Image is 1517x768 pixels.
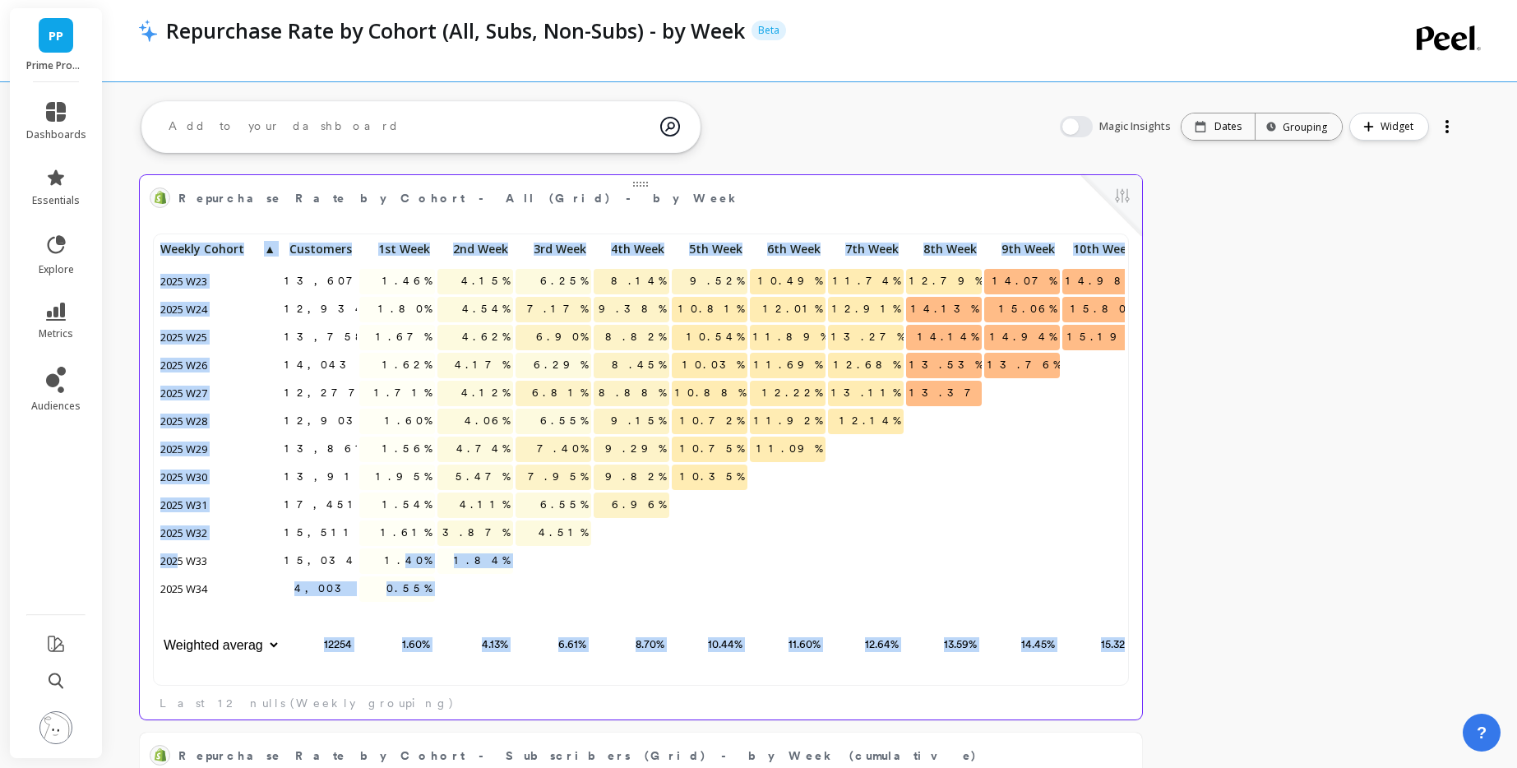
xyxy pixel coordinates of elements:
span: 7.95% [525,465,591,489]
span: 3rd Week [519,243,586,256]
span: 2025 W27 [157,381,212,405]
p: 9th Week [984,238,1060,261]
span: 1st Week [363,243,430,256]
p: 2nd Week [437,238,513,261]
span: metrics [39,327,73,340]
span: 13.27% [828,325,908,349]
span: 15.06% [996,297,1060,322]
span: 14.14% [914,325,982,349]
p: 1.60% [359,632,435,657]
span: 2025 W33 [157,548,212,573]
span: 4.06% [461,409,513,433]
span: 8th Week [909,243,977,256]
span: 4.12% [458,381,513,405]
div: Toggle SortBy [671,238,749,266]
span: 12.01% [760,297,826,322]
span: 5.47% [452,465,513,489]
span: 6.90% [533,325,591,349]
span: 10.75% [677,437,747,461]
span: 12,934 [281,297,371,322]
span: 10.35% [677,465,747,489]
span: 7th Week [831,243,899,256]
span: 1.56% [379,437,435,461]
span: 6.25% [537,269,591,294]
p: 1st Week [359,238,435,261]
span: 4.62% [459,325,513,349]
p: 6th Week [750,238,826,261]
div: Toggle SortBy [280,238,358,266]
span: Last 12 nulls [160,695,285,711]
span: 6.96% [608,493,669,517]
span: Magic Insights [1099,118,1174,135]
span: 12.22% [759,381,826,405]
span: 10.54% [683,325,747,349]
span: 9.15% [608,409,669,433]
button: Widget [1349,113,1429,141]
span: 4.54% [459,297,513,322]
p: 13.59% [906,632,982,657]
span: 6.81% [529,381,591,405]
span: Repurchase Rate by Cohort - All (Grid) - by Week [178,187,1080,210]
span: 15.80% [1067,297,1138,322]
span: Repurchase Rate by Cohort - Subscribers (Grid) - by Week (cumulative) [178,744,1080,767]
span: 1.62% [379,353,435,377]
div: Toggle SortBy [358,238,437,266]
span: 10.81% [675,297,747,322]
span: 8.14% [608,269,669,294]
p: Prime Prometics™ [26,59,86,72]
span: 15,511 [281,520,361,545]
div: Toggle SortBy [749,238,827,266]
span: 12,903 [281,409,368,433]
span: 10.88% [672,381,749,405]
span: PP [49,26,63,45]
p: 8th Week [906,238,982,261]
span: 13,916 [281,465,372,489]
p: 7th Week [828,238,904,261]
div: Toggle SortBy [1061,238,1140,266]
span: 11.09% [753,437,826,461]
span: 14.13% [908,297,982,322]
img: profile picture [39,711,72,744]
span: dashboards [26,128,86,141]
span: 13,861 [281,437,372,461]
span: 2025 W32 [157,520,212,545]
span: 14,043 [281,353,362,377]
span: 13.11% [828,381,904,405]
span: Customers [284,243,352,256]
p: 10.44% [672,632,747,657]
span: 15,034 [281,548,362,573]
span: 11.74% [830,269,904,294]
img: header icon [138,19,158,42]
span: 6.29% [530,353,591,377]
span: 1.61% [377,520,435,545]
span: Weekly Cohort [160,243,262,256]
span: 3.87% [439,520,513,545]
span: 10.03% [679,353,747,377]
span: 2025 W24 [157,297,212,322]
span: 4.11% [456,493,513,517]
span: 12.79% [906,269,986,294]
span: 12.91% [829,297,904,322]
span: 11.69% [751,353,826,377]
span: 9.38% [595,297,669,322]
span: 12.14% [836,409,904,433]
p: Weekly Cohort [157,238,280,261]
span: 14.07% [989,269,1060,294]
span: audiences [31,400,81,413]
span: essentials [32,194,80,207]
p: 4.13% [437,632,513,657]
span: 1.67% [372,325,435,349]
span: 6.55% [537,493,591,517]
p: 15.32% [1062,632,1138,657]
div: Toggle SortBy [905,238,983,266]
span: 0.55% [383,576,435,601]
span: 10th Week [1066,243,1133,256]
span: 1.60% [382,409,435,433]
span: 9.82% [602,465,669,489]
p: Dates [1214,120,1242,133]
div: Toggle SortBy [983,238,1061,266]
span: 14.98% [1062,269,1142,294]
span: 2025 W23 [157,269,212,294]
span: 9th Week [987,243,1055,256]
span: 4.74% [453,437,513,461]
